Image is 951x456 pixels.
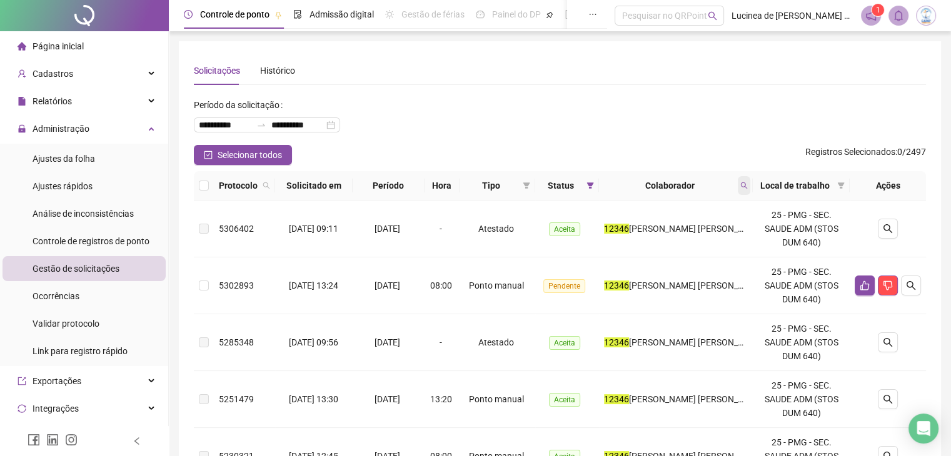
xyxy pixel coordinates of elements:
span: sync [18,404,26,413]
span: Relatórios [33,96,72,106]
span: Aceita [549,336,580,350]
span: search [906,280,916,290]
span: filter [586,182,594,189]
span: Controle de ponto [200,9,269,19]
div: Solicitações [194,64,240,77]
span: Admissão digital [309,9,374,19]
span: facebook [28,434,40,446]
span: search [883,224,893,234]
sup: 1 [872,4,884,16]
span: filter [835,176,847,195]
span: Atestado [478,337,514,347]
span: instagram [65,434,78,446]
span: Registros Selecionados [805,147,895,157]
span: Ajustes da folha [33,154,95,164]
span: dashboard [476,10,485,19]
span: left [133,437,141,445]
span: to [256,120,266,130]
span: home [18,42,26,51]
span: [DATE] [375,224,400,234]
span: pushpin [546,11,553,19]
span: Aceita [549,393,580,407]
span: 5302893 [219,280,254,290]
span: export [18,377,26,385]
label: Período da solicitação [194,95,288,115]
div: Open Intercom Messenger [908,414,938,444]
span: search [260,176,273,195]
span: [DATE] 13:24 [289,280,338,290]
span: notification [865,10,877,21]
td: 25 - PMG - SEC. SAUDE ADM (STOS DUM 640) [753,371,850,428]
span: Ponto manual [469,280,524,290]
span: ellipsis [588,10,597,19]
span: search [738,176,750,195]
span: sun [385,10,394,19]
mark: 12346 [604,337,629,347]
span: lock [18,124,26,133]
span: [PERSON_NAME] [PERSON_NAME] [PERSON_NAME] [629,224,833,234]
span: [PERSON_NAME] [PERSON_NAME] [PERSON_NAME] [629,394,833,404]
span: Gestão de férias [401,9,465,19]
th: Período [353,171,425,201]
span: Colaborador [604,179,735,192]
span: Selecionar todos [218,148,282,162]
span: search [883,394,893,404]
span: user-add [18,69,26,78]
span: Integrações [33,404,79,414]
span: Protocolo [219,179,258,192]
td: 25 - PMG - SEC. SAUDE ADM (STOS DUM 640) [753,257,850,314]
th: Solicitado em [275,171,353,201]
span: [DATE] [375,337,400,347]
span: search [708,11,717,21]
div: Histórico [260,64,295,77]
span: Aceita [549,222,580,236]
span: Atestado [478,224,514,234]
span: swap-right [256,120,266,130]
td: 25 - PMG - SEC. SAUDE ADM (STOS DUM 640) [753,201,850,257]
span: check-square [204,151,213,159]
div: Ações [855,179,921,192]
span: Controle de registros de ponto [33,236,149,246]
span: 5251479 [219,394,254,404]
span: 1 [876,6,880,14]
span: Status [540,179,582,192]
span: book [565,10,573,19]
span: [DATE] 09:11 [289,224,338,234]
img: 83834 [917,6,935,25]
span: 5306402 [219,224,254,234]
span: search [883,337,893,347]
span: pushpin [274,11,282,19]
span: clock-circle [184,10,193,19]
span: like [860,280,870,290]
span: Ponto manual [469,394,524,404]
span: bell [893,10,904,21]
span: dislike [883,280,893,290]
span: Administração [33,124,89,134]
span: Gestão de solicitações [33,264,119,274]
th: Hora [425,171,460,201]
button: Selecionar todos [194,145,292,165]
span: filter [520,176,533,195]
span: [PERSON_NAME] [PERSON_NAME] [PERSON_NAME] [629,280,833,290]
span: [DATE] [375,280,400,290]
span: filter [523,182,530,189]
span: [DATE] 13:30 [289,394,338,404]
mark: 12346 [604,394,629,404]
span: Análise de inconsistências [33,209,134,219]
span: Lucinea de [PERSON_NAME] Far - [GEOGRAPHIC_DATA] [732,9,853,22]
mark: 12346 [604,280,629,290]
td: 25 - PMG - SEC. SAUDE ADM (STOS DUM 640) [753,314,850,371]
span: [PERSON_NAME] [PERSON_NAME] [PERSON_NAME] [629,337,833,347]
span: search [740,182,748,189]
span: Pendente [543,279,585,293]
span: Tipo [465,179,518,192]
span: [DATE] [375,394,400,404]
span: Local de trabalho [758,179,832,192]
mark: 12346 [604,224,629,234]
span: Ajustes rápidos [33,181,93,191]
span: Validar protocolo [33,319,99,329]
span: Exportações [33,376,81,386]
span: Página inicial [33,41,84,51]
span: - [440,224,442,234]
span: search [263,182,270,189]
